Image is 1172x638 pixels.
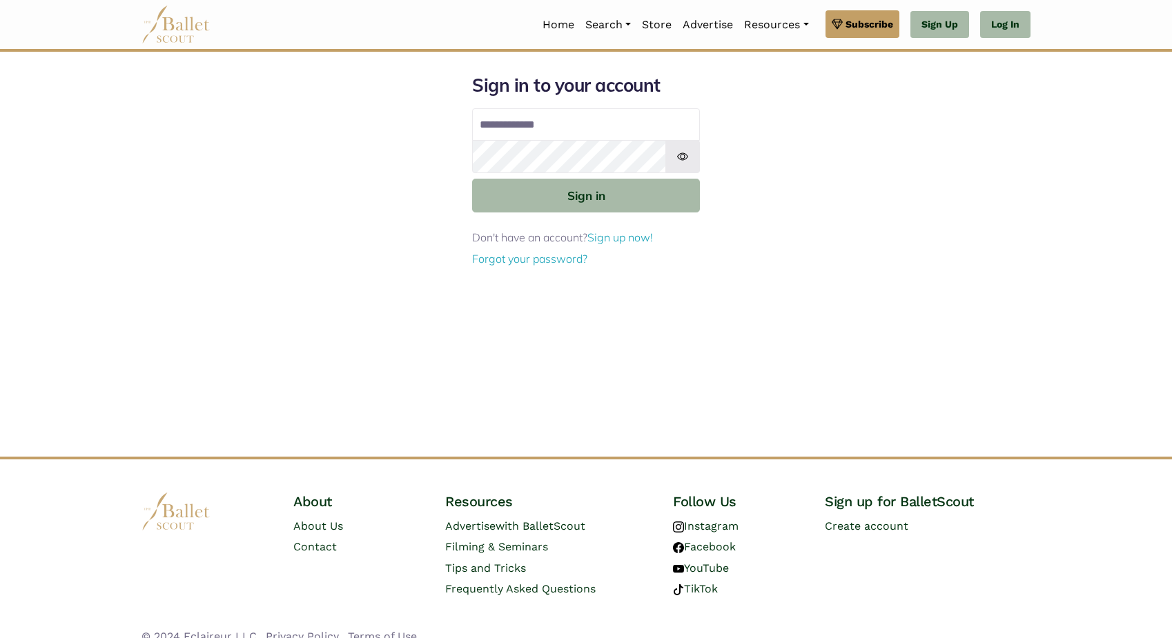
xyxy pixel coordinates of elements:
h4: Follow Us [673,492,803,510]
a: Facebook [673,540,736,553]
a: YouTube [673,561,729,575]
a: Search [580,10,636,39]
h4: About [293,492,423,510]
img: gem.svg [832,17,843,32]
h1: Sign in to your account [472,74,700,97]
a: Filming & Seminars [445,540,548,553]
a: Tips and Tricks [445,561,526,575]
a: Forgot your password? [472,252,587,266]
a: Resources [739,10,814,39]
a: Advertisewith BalletScout [445,519,585,532]
a: Frequently Asked Questions [445,582,596,595]
a: Instagram [673,519,739,532]
span: with BalletScout [496,519,585,532]
a: Home [537,10,580,39]
a: Subscribe [826,10,899,38]
a: Advertise [677,10,739,39]
p: Don't have an account? [472,229,700,247]
button: Sign in [472,179,700,212]
a: About Us [293,519,343,532]
img: tiktok logo [673,584,684,595]
a: Log In [980,11,1031,39]
span: Subscribe [846,17,893,32]
h4: Sign up for BalletScout [825,492,1031,510]
a: TikTok [673,582,718,595]
a: Contact [293,540,337,553]
img: instagram logo [673,521,684,532]
img: youtube logo [673,564,684,575]
h4: Resources [445,492,651,510]
a: Create account [825,519,908,532]
a: Store [636,10,677,39]
img: facebook logo [673,542,684,553]
a: Sign Up [910,11,969,39]
a: Sign up now! [587,230,653,244]
img: logo [141,492,211,530]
